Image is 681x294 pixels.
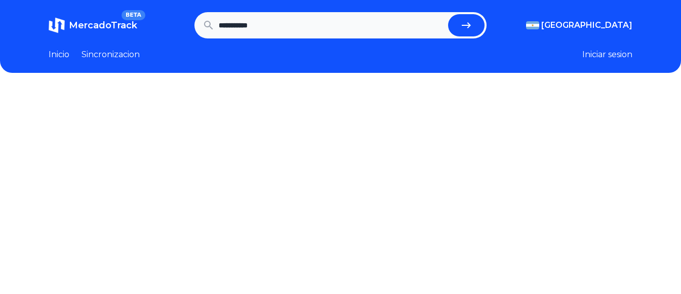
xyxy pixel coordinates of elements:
[69,20,137,31] span: MercadoTrack
[526,19,632,31] button: [GEOGRAPHIC_DATA]
[541,19,632,31] span: [GEOGRAPHIC_DATA]
[82,49,140,61] a: Sincronizacion
[122,10,145,20] span: BETA
[49,49,69,61] a: Inicio
[526,21,539,29] img: Argentina
[582,49,632,61] button: Iniciar sesion
[49,17,137,33] a: MercadoTrackBETA
[49,17,65,33] img: MercadoTrack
